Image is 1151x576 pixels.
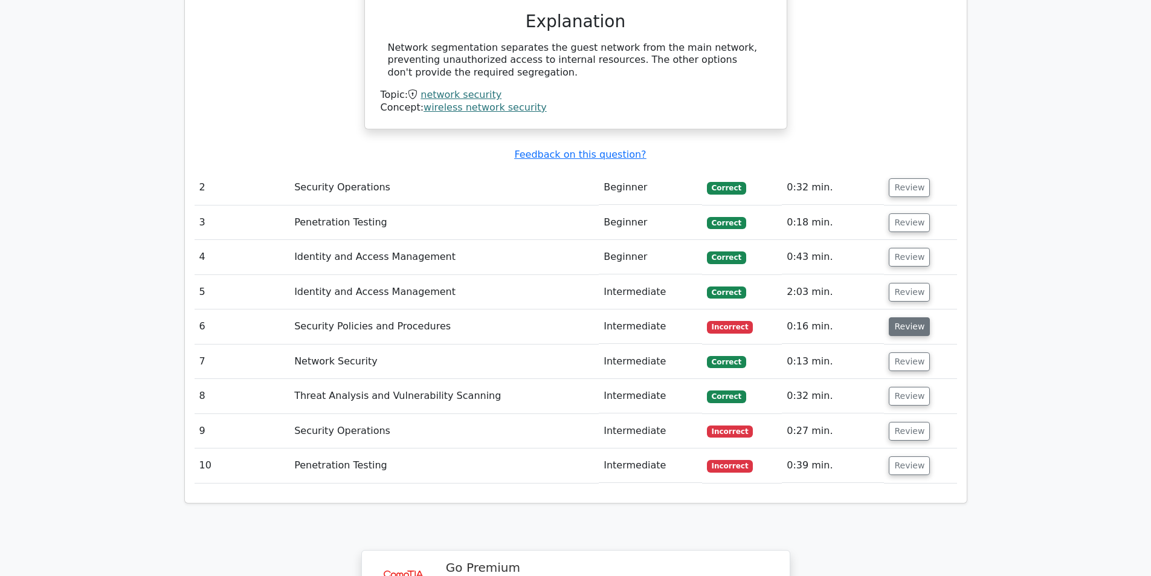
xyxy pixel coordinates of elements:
button: Review [889,456,930,475]
td: 9 [195,414,290,448]
td: 0:16 min. [782,309,884,344]
td: 0:32 min. [782,170,884,205]
td: Security Policies and Procedures [289,309,599,344]
span: Incorrect [707,460,753,472]
td: 0:32 min. [782,379,884,413]
button: Review [889,283,930,302]
td: Intermediate [599,275,701,309]
td: 0:27 min. [782,414,884,448]
h3: Explanation [388,11,764,32]
button: Review [889,248,930,267]
span: Correct [707,217,746,229]
button: Review [889,387,930,406]
button: Review [889,422,930,441]
td: Intermediate [599,309,701,344]
span: Correct [707,286,746,299]
span: Incorrect [707,321,753,333]
td: Network Security [289,345,599,379]
td: 8 [195,379,290,413]
td: Threat Analysis and Vulnerability Scanning [289,379,599,413]
td: Security Operations [289,170,599,205]
div: Network segmentation separates the guest network from the main network, preventing unauthorized a... [388,42,764,79]
a: Feedback on this question? [514,149,646,160]
td: Security Operations [289,414,599,448]
td: 0:39 min. [782,448,884,483]
a: network security [421,89,501,100]
button: Review [889,317,930,336]
td: 0:18 min. [782,205,884,240]
button: Review [889,352,930,371]
div: Topic: [381,89,771,102]
td: 0:43 min. [782,240,884,274]
span: Incorrect [707,426,753,438]
td: Penetration Testing [289,448,599,483]
td: Penetration Testing [289,205,599,240]
button: Review [889,213,930,232]
td: Beginner [599,170,701,205]
td: 10 [195,448,290,483]
td: Beginner [599,240,701,274]
td: 0:13 min. [782,345,884,379]
span: Correct [707,182,746,194]
td: 6 [195,309,290,344]
td: 4 [195,240,290,274]
td: 7 [195,345,290,379]
td: Intermediate [599,448,701,483]
td: Identity and Access Management [289,275,599,309]
a: wireless network security [424,102,547,113]
td: Intermediate [599,379,701,413]
span: Correct [707,356,746,368]
td: 3 [195,205,290,240]
td: Intermediate [599,414,701,448]
td: 2:03 min. [782,275,884,309]
td: 2 [195,170,290,205]
div: Concept: [381,102,771,114]
td: Intermediate [599,345,701,379]
td: Beginner [599,205,701,240]
td: Identity and Access Management [289,240,599,274]
td: 5 [195,275,290,309]
span: Correct [707,251,746,264]
span: Correct [707,390,746,403]
button: Review [889,178,930,197]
